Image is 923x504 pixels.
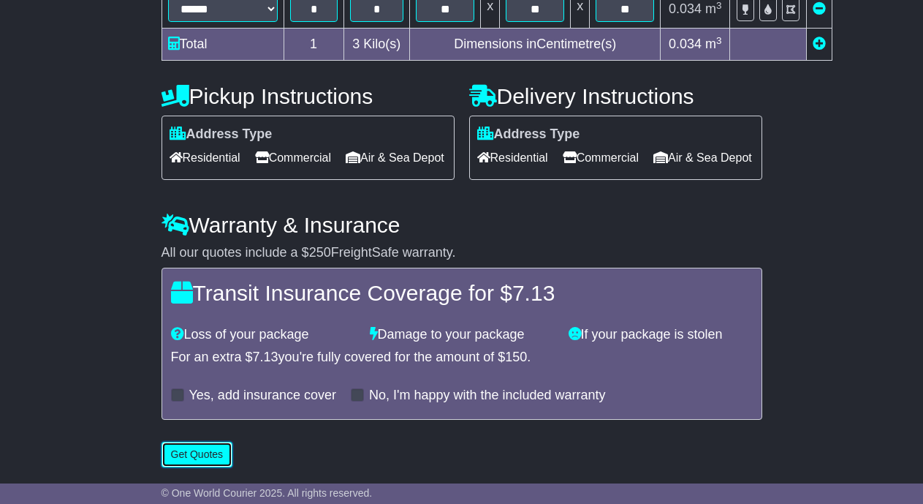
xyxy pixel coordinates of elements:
[162,29,284,61] td: Total
[561,327,760,343] div: If your package is stolen
[346,146,444,169] span: Air & Sea Depot
[162,245,762,261] div: All our quotes include a $ FreightSafe warranty.
[284,29,343,61] td: 1
[705,1,722,16] span: m
[705,37,722,51] span: m
[512,281,555,305] span: 7.13
[162,213,762,237] h4: Warranty & Insurance
[477,127,580,143] label: Address Type
[669,1,702,16] span: 0.034
[170,127,273,143] label: Address Type
[813,1,826,16] a: Remove this item
[255,146,331,169] span: Commercial
[477,146,548,169] span: Residential
[352,37,360,51] span: 3
[813,37,826,51] a: Add new item
[369,388,606,404] label: No, I'm happy with the included warranty
[171,281,753,305] h4: Transit Insurance Coverage for $
[164,327,362,343] div: Loss of your package
[162,84,455,108] h4: Pickup Instructions
[162,487,373,499] span: © One World Courier 2025. All rights reserved.
[469,84,762,108] h4: Delivery Instructions
[716,35,722,46] sup: 3
[362,327,561,343] div: Damage to your package
[563,146,639,169] span: Commercial
[669,37,702,51] span: 0.034
[343,29,410,61] td: Kilo(s)
[189,388,336,404] label: Yes, add insurance cover
[170,146,240,169] span: Residential
[410,29,661,61] td: Dimensions in Centimetre(s)
[162,442,233,467] button: Get Quotes
[309,245,331,260] span: 250
[171,350,753,366] div: For an extra $ you're fully covered for the amount of $ .
[653,146,752,169] span: Air & Sea Depot
[253,350,278,364] span: 7.13
[505,350,527,364] span: 150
